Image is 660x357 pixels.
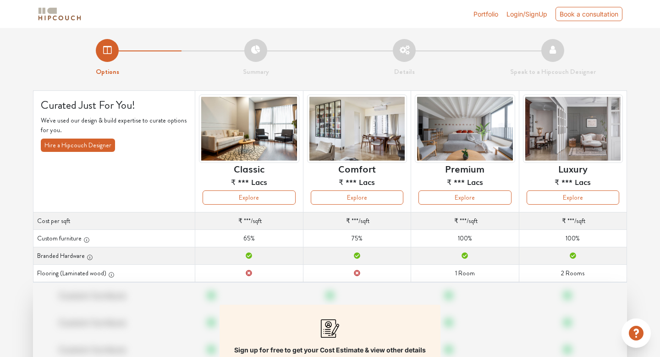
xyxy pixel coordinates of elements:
th: Cost per sqft [33,212,195,230]
a: Portfolio [473,9,498,19]
th: Flooring (Laminated wood) [33,265,195,282]
div: Book a consultation [555,7,622,21]
h4: Curated Just For You! [41,98,187,112]
td: 100% [519,230,627,247]
strong: Summary [243,67,269,77]
td: /sqft [519,212,627,230]
td: /sqft [411,212,519,230]
strong: Options [96,67,119,77]
span: Login/SignUp [506,10,547,18]
h6: Classic [234,163,264,174]
h6: Comfort [338,163,376,174]
button: Explore [311,190,403,205]
td: 1 Room [411,265,519,282]
button: Explore [527,190,619,205]
button: Explore [203,190,295,205]
strong: Speak to a Hipcouch Designer [510,67,596,77]
th: Custom furniture [33,230,195,247]
td: 65% [195,230,303,247]
td: 100% [411,230,519,247]
td: 2 Rooms [519,265,627,282]
h6: Premium [445,163,484,174]
td: 75% [303,230,411,247]
img: header-preview [523,95,623,163]
img: logo-horizontal.svg [37,6,82,22]
p: We've used our design & build expertise to curate options for you. [41,116,187,135]
button: Hire a Hipcouch Designer [41,139,115,152]
p: Sign up for free to get your Cost Estimate & view other details [234,345,426,355]
td: /sqft [195,212,303,230]
img: header-preview [415,95,515,163]
img: header-preview [307,95,407,163]
span: logo-horizontal.svg [37,4,82,24]
img: header-preview [199,95,299,163]
th: Branded Hardware [33,247,195,265]
td: /sqft [303,212,411,230]
strong: Details [394,67,415,77]
button: Explore [418,190,511,205]
h6: Luxury [558,163,588,174]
